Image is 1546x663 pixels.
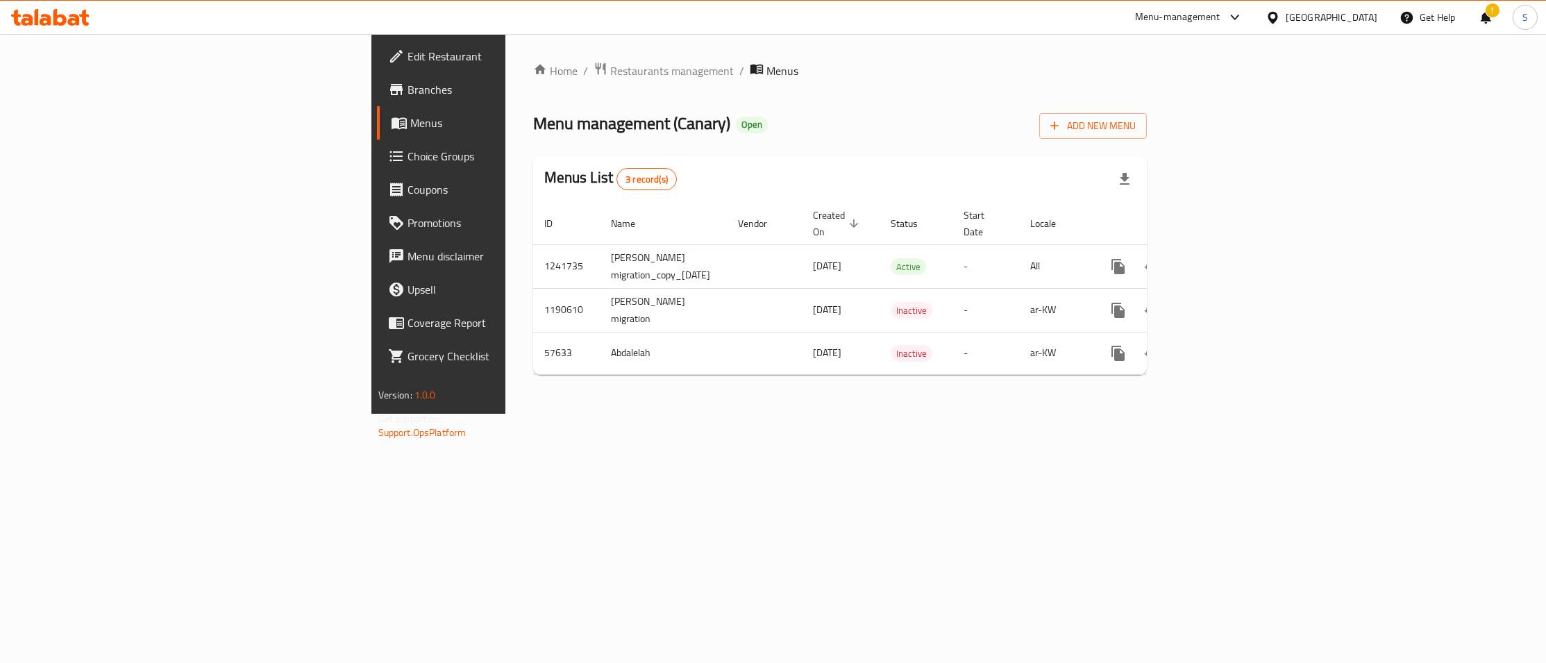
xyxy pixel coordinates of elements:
[1102,337,1135,370] button: more
[813,207,863,240] span: Created On
[378,410,442,428] span: Get support on:
[766,62,798,79] span: Menus
[594,62,734,80] a: Restaurants management
[610,62,734,79] span: Restaurants management
[952,244,1019,288] td: -
[414,386,436,404] span: 1.0.0
[616,168,677,190] div: Total records count
[377,106,630,140] a: Menus
[533,203,1246,375] table: enhanced table
[544,167,677,190] h2: Menus List
[617,173,676,186] span: 3 record(s)
[891,258,926,275] div: Active
[891,215,936,232] span: Status
[891,303,932,319] span: Inactive
[377,140,630,173] a: Choice Groups
[736,119,768,131] span: Open
[377,240,630,273] a: Menu disclaimer
[1286,10,1377,25] div: [GEOGRAPHIC_DATA]
[600,288,727,332] td: [PERSON_NAME] migration
[1050,117,1136,135] span: Add New Menu
[738,215,785,232] span: Vendor
[377,40,630,73] a: Edit Restaurant
[407,314,619,331] span: Coverage Report
[739,62,744,79] li: /
[1019,332,1091,374] td: ar-KW
[407,81,619,98] span: Branches
[407,215,619,231] span: Promotions
[410,115,619,131] span: Menus
[1135,9,1220,26] div: Menu-management
[407,181,619,198] span: Coupons
[377,339,630,373] a: Grocery Checklist
[1019,288,1091,332] td: ar-KW
[377,206,630,240] a: Promotions
[611,215,653,232] span: Name
[736,117,768,133] div: Open
[1522,10,1528,25] span: S
[600,332,727,374] td: Abdalelah
[813,257,841,275] span: [DATE]
[1108,162,1141,196] div: Export file
[533,108,730,139] span: Menu management ( Canary )
[1135,250,1168,283] button: Change Status
[891,345,932,362] div: Inactive
[544,215,571,232] span: ID
[1135,294,1168,327] button: Change Status
[964,207,1002,240] span: Start Date
[1019,244,1091,288] td: All
[813,301,841,319] span: [DATE]
[1102,294,1135,327] button: more
[1135,337,1168,370] button: Change Status
[813,344,841,362] span: [DATE]
[600,244,727,288] td: [PERSON_NAME] migration_copy_[DATE]
[533,62,1148,80] nav: breadcrumb
[407,48,619,65] span: Edit Restaurant
[952,288,1019,332] td: -
[377,73,630,106] a: Branches
[891,346,932,362] span: Inactive
[407,281,619,298] span: Upsell
[1039,113,1147,139] button: Add New Menu
[407,248,619,265] span: Menu disclaimer
[1030,215,1074,232] span: Locale
[377,273,630,306] a: Upsell
[1091,203,1246,245] th: Actions
[1102,250,1135,283] button: more
[952,332,1019,374] td: -
[891,259,926,275] span: Active
[378,423,467,442] a: Support.OpsPlatform
[377,306,630,339] a: Coverage Report
[407,348,619,364] span: Grocery Checklist
[378,386,412,404] span: Version:
[377,173,630,206] a: Coupons
[407,148,619,165] span: Choice Groups
[891,302,932,319] div: Inactive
